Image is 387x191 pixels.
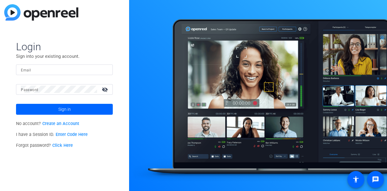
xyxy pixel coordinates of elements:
[52,143,73,148] a: Click Here
[21,66,108,73] input: Enter Email Address
[98,85,113,94] mat-icon: visibility_off
[58,102,71,117] span: Sign in
[16,53,113,60] p: Sign into your existing account.
[21,68,31,72] mat-label: Email
[16,104,113,115] button: Sign in
[352,176,359,183] mat-icon: accessibility
[4,4,78,21] img: blue-gradient.svg
[16,132,88,137] span: I have a Session ID.
[16,143,73,148] span: Forgot password?
[42,121,79,126] a: Create an Account
[372,176,379,183] mat-icon: message
[56,132,88,137] a: Enter Code Here
[16,40,113,53] span: Login
[21,88,38,92] mat-label: Password
[16,121,79,126] span: No account?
